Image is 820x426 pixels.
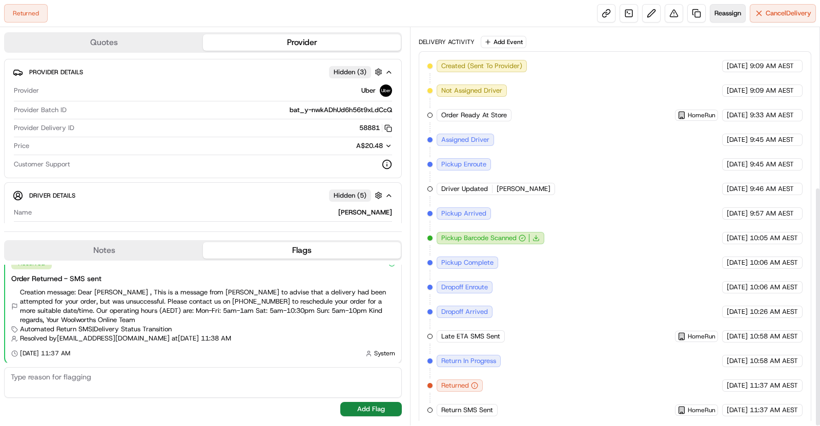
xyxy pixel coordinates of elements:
button: Add Flag [340,402,402,416]
button: Flags [203,242,401,259]
span: Pickup Arrived [441,209,486,218]
img: uber-new-logo.jpeg [380,84,392,97]
span: 9:46 AM AEST [750,184,794,194]
button: Reassign [710,4,746,23]
span: Hidden ( 5 ) [334,191,366,200]
span: 9:45 AM AEST [750,160,794,169]
span: Pickup Barcode Scanned [441,233,517,243]
span: [DATE] [727,184,748,194]
span: Late ETA SMS Sent [441,332,500,341]
span: Reassign [714,9,741,18]
span: 11:37 AM AEST [750,381,798,390]
span: System [374,349,395,357]
span: Returned [441,381,469,390]
button: Add Event [481,36,526,48]
span: Provider Delivery ID [14,123,74,133]
span: [DATE] [727,356,748,366]
span: HomeRun [688,406,715,414]
span: [DATE] [727,381,748,390]
button: Provider [203,34,401,51]
span: 10:06 AM AEST [750,283,798,292]
span: [DATE] [727,307,748,316]
span: Created (Sent To Provider) [441,61,522,71]
span: Dropoff Enroute [441,283,488,292]
span: Provider Details [29,68,83,76]
span: Provider Batch ID [14,105,67,115]
span: 9:33 AM AEST [750,111,794,120]
button: Hidden (5) [329,189,385,202]
span: 9:45 AM AEST [750,135,794,144]
span: [DATE] [727,61,748,71]
span: Price [14,141,29,151]
span: [PERSON_NAME] [497,184,550,194]
button: Pickup Barcode Scanned [441,233,526,243]
span: [DATE] [727,135,748,144]
span: Hidden ( 3 ) [334,68,366,77]
span: Return In Progress [441,356,496,366]
span: 10:06 AM AEST [750,258,798,267]
span: HomeRun [688,332,715,340]
span: A$20.48 [356,141,383,150]
button: CancelDelivery [750,4,816,23]
button: 58881 [359,123,392,133]
span: Cancel Delivery [766,9,811,18]
span: Driver Details [29,191,75,200]
span: [DATE] [727,111,748,120]
span: Assigned Driver [441,135,489,144]
span: HomeRun [688,111,715,119]
span: 9:09 AM AEST [750,86,794,95]
span: [DATE] [727,86,748,95]
span: Customer Support [14,160,70,169]
button: Notes [5,242,203,259]
span: at [DATE] 11:38 AM [172,334,231,343]
span: [DATE] [727,233,748,243]
span: Pickup Complete [441,258,494,267]
span: bat_y-nwkADhUd6h56t9xLdCcQ [290,105,392,115]
span: Order Ready At Store [441,111,507,120]
div: [PERSON_NAME] [36,208,392,217]
span: [DATE] 11:37 AM [20,349,70,357]
button: HomeRun [678,406,715,414]
span: [DATE] [727,283,748,292]
span: Creation message: Dear [PERSON_NAME] , This is a message from [PERSON_NAME] to advise that a deli... [20,288,395,325]
button: A$20.48 [302,141,392,151]
span: Uber [361,86,376,95]
button: Hidden (3) [329,66,385,78]
div: Delivery Activity [419,38,475,46]
button: Provider DetailsHidden (3) [13,63,393,80]
span: 11:37 AM AEST [750,406,798,415]
span: Pickup Enroute [441,160,486,169]
button: Driver DetailsHidden (5) [13,187,393,204]
div: Order Returned - SMS sent [11,273,395,284]
span: Provider [14,86,39,95]
span: Driver Updated [441,184,488,194]
span: Name [14,208,32,217]
span: Not Assigned Driver [441,86,502,95]
span: [DATE] [727,258,748,267]
span: 9:09 AM AEST [750,61,794,71]
span: [DATE] [727,160,748,169]
span: Return SMS Sent [441,406,493,415]
span: [DATE] [727,332,748,341]
span: Automated Return SMS | Delivery Status Transition [20,325,172,334]
span: [DATE] [727,209,748,218]
span: [DATE] [727,406,748,415]
span: 10:05 AM AEST [750,233,798,243]
span: 10:26 AM AEST [750,307,798,316]
span: 10:58 AM AEST [750,332,798,341]
span: Resolved by [EMAIL_ADDRESS][DOMAIN_NAME] [20,334,170,343]
span: 9:57 AM AEST [750,209,794,218]
span: 10:58 AM AEST [750,356,798,366]
button: Quotes [5,34,203,51]
span: Dropoff Arrived [441,307,488,316]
